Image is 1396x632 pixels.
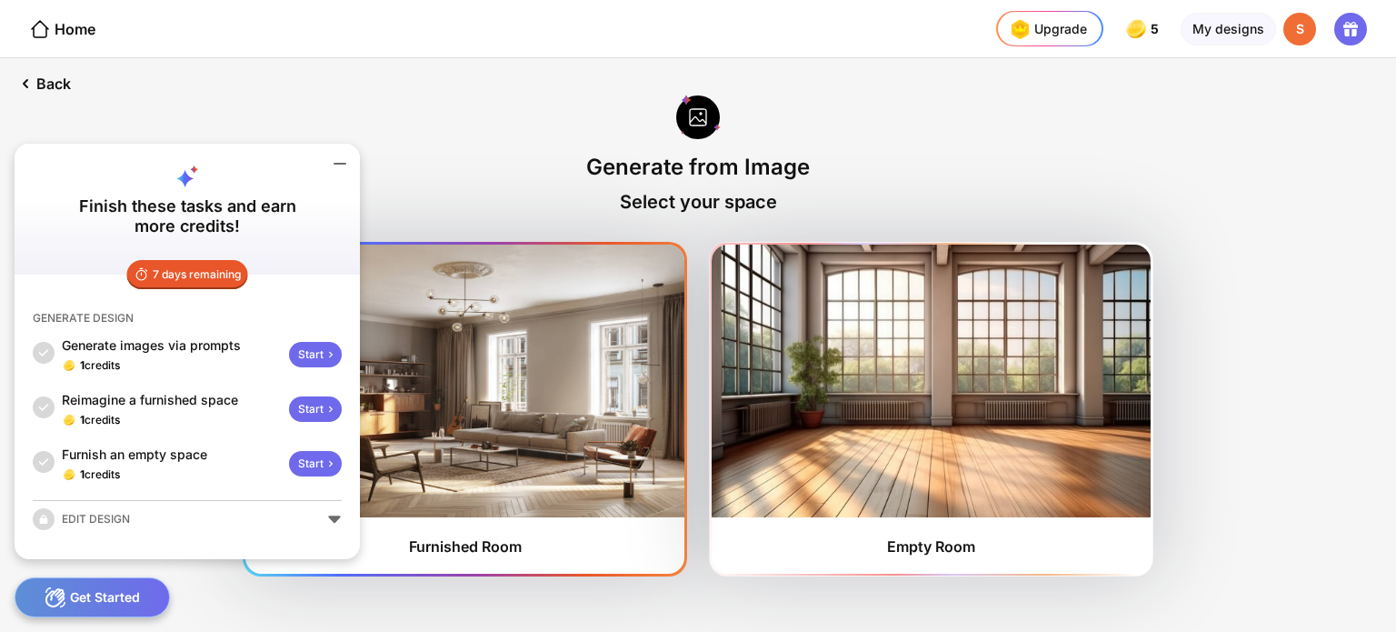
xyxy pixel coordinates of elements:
div: Upgrade [1005,15,1087,44]
div: Furnished Room [409,537,522,556]
div: GENERATE DESIGN [33,311,134,326]
div: S [1283,13,1316,45]
div: Generate images via prompts [62,336,282,355]
div: Furnish an empty space [62,446,282,464]
div: credits [80,358,120,373]
div: 7 days remaining [127,260,248,289]
div: Start [289,396,342,422]
span: 1 [80,467,85,481]
div: credits [80,413,120,427]
div: Select your space [620,191,777,213]
div: Generate from Image [586,154,810,180]
div: Finish these tasks and earn more credits! [66,196,308,236]
img: furnishedRoom2.jpg [712,245,1151,517]
div: My designs [1181,13,1276,45]
span: 1 [80,413,85,426]
div: Get Started [15,577,170,617]
div: Empty Room [887,537,975,556]
span: 5 [1151,22,1162,36]
div: Start [289,342,342,367]
img: furnishedRoom1.jpg [245,245,684,517]
div: Start [289,451,342,477]
div: credits [80,467,120,482]
img: upgrade-nav-btn-icon.gif [1005,15,1034,44]
span: 1 [80,358,85,372]
div: Home [29,18,95,40]
div: Reimagine a furnished space [62,391,282,409]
